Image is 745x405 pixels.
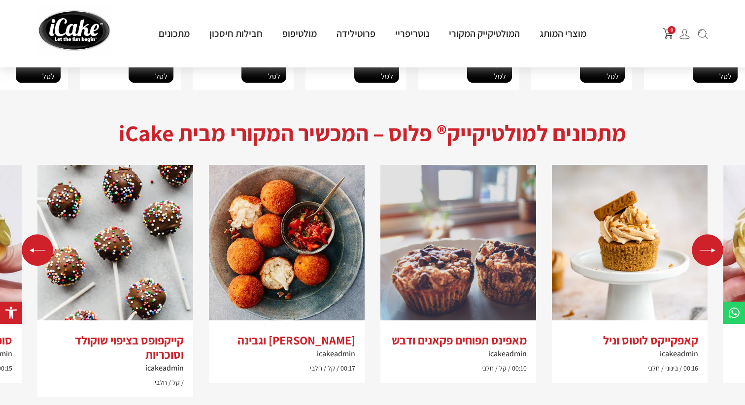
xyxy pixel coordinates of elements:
img: pexels-courtney-ra-4167157-scaled.jpg [380,165,536,320]
div: 2 / 5 [37,165,193,397]
div: 5 / 5 [380,165,536,383]
span: חלבי [310,364,322,373]
h3: [PERSON_NAME] וגבינה [218,333,355,347]
a: חבילות חיסכון [200,27,272,40]
a: נוטריפריי [385,27,439,40]
h3: קייקפופס בציפוי שוקולד וסוכריות [47,333,184,362]
h6: icakeadmin [47,363,184,373]
div: Previous slide [22,234,53,266]
span: חלבי [481,364,494,373]
a: קייקפופס בציפוי שוקולד וסוכריותicakeadmin קל חלבי [37,312,193,397]
span: 0 [668,26,676,34]
a: להוסיף את "פלטה צליה וטוסט" לסל הקניות [16,59,61,83]
a: להוסיף את "פלטה להכנת מאפים משולשים" לסל הקניות [241,59,286,83]
a: להוסיף את "פלטה לבראוניז" לסל הקניות [354,59,399,83]
a: להוסיף את "נוטריפריי® המקורי (Nutrifry) – טיגון בריא בכף שמן אחת" לסל הקניות [467,59,512,83]
a: פרוטילידה [327,27,385,40]
div: 1 / 5 [209,165,365,383]
span: קל [324,364,335,373]
a: מוצרי המותג [530,27,596,40]
span: קל [495,364,507,373]
img: chocolate-cake-pops-recipe-620x860-1.jpg [37,165,193,320]
a: להוסיף את "פלטה עגולה חלקה" לסל הקניות [129,59,173,83]
span: 00:10 [508,364,527,373]
a: מולטיפופ [272,27,327,40]
span: 00:17 [337,364,355,373]
img: arancini_balls-db2b1df.jpg [209,165,365,320]
span: בינוני [661,364,678,373]
h6: icakeadmin [218,349,355,358]
div: 4 / 5 [552,165,708,383]
span: חלבי [155,378,167,387]
h3: קאפקייקס לוטוס וניל [561,333,698,347]
a: להוסיף את "מולטי פופ דגם זוגי" לסל הקניות [693,59,738,83]
a: מאפינס תפוחים פקאנים ודבשicakeadmin00:10 קל חלבי [380,312,536,383]
a: המולטיקייק המקורי [439,27,530,40]
span: קל [169,378,180,387]
h6: icakeadmin [390,349,527,358]
span: חלבי [647,364,660,373]
h2: מתכונים למולטיקייק® פלוס – המכשיר המקורי מבית iCake [22,116,723,150]
img: Biscoff_Cupcakes-1-2-e1649158511980.jpg [552,165,708,320]
span: 00:16 [679,364,698,373]
img: shopping-cart.png [663,28,674,39]
button: פתח עגלת קניות צדדית [663,28,674,39]
div: Next slide [692,234,723,266]
a: מתכונים [149,27,200,40]
a: להוסיף את "מולטי פופ דגם שלישיה" לסל הקניות [580,59,625,83]
a: קאפקייקס לוטוס ונילicakeadmin00:16 בינוני חלבי [552,312,708,383]
h3: מאפינס תפוחים פקאנים ודבש [390,333,527,347]
a: [PERSON_NAME] וגבינהicakeadmin00:17 קל חלבי [209,312,365,383]
h6: icakeadmin [561,349,698,358]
